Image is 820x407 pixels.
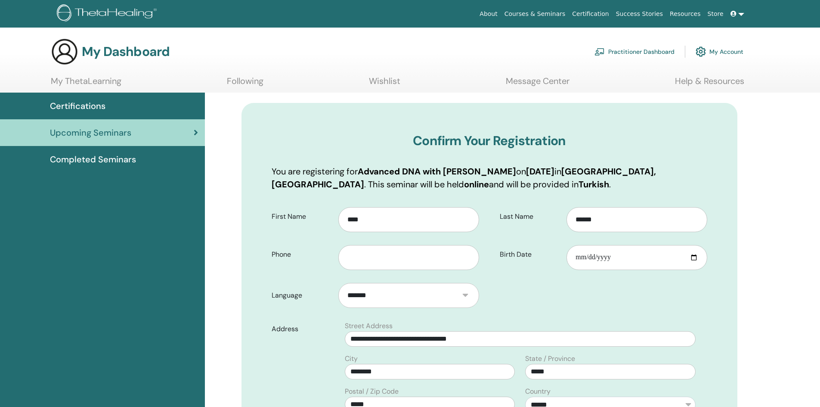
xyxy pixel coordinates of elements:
[476,6,501,22] a: About
[265,287,339,304] label: Language
[525,386,551,397] label: Country
[704,6,727,22] a: Store
[50,99,105,112] span: Certifications
[345,386,399,397] label: Postal / Zip Code
[51,38,78,65] img: generic-user-icon.jpg
[345,354,358,364] label: City
[265,246,339,263] label: Phone
[50,153,136,166] span: Completed Seminars
[666,6,704,22] a: Resources
[369,76,400,93] a: Wishlist
[57,4,160,24] img: logo.png
[227,76,263,93] a: Following
[526,166,554,177] b: [DATE]
[265,321,340,337] label: Address
[594,48,605,56] img: chalkboard-teacher.svg
[493,246,567,263] label: Birth Date
[82,44,170,59] h3: My Dashboard
[594,42,675,61] a: Practitioner Dashboard
[613,6,666,22] a: Success Stories
[525,354,575,364] label: State / Province
[506,76,569,93] a: Message Center
[493,208,567,225] label: Last Name
[579,179,609,190] b: Turkish
[358,166,516,177] b: Advanced DNA with [PERSON_NAME]
[696,42,743,61] a: My Account
[265,208,339,225] label: First Name
[51,76,121,93] a: My ThetaLearning
[272,133,707,149] h3: Confirm Your Registration
[675,76,744,93] a: Help & Resources
[501,6,569,22] a: Courses & Seminars
[272,165,707,191] p: You are registering for on in . This seminar will be held and will be provided in .
[464,179,489,190] b: online
[569,6,612,22] a: Certification
[345,321,393,331] label: Street Address
[50,126,131,139] span: Upcoming Seminars
[696,44,706,59] img: cog.svg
